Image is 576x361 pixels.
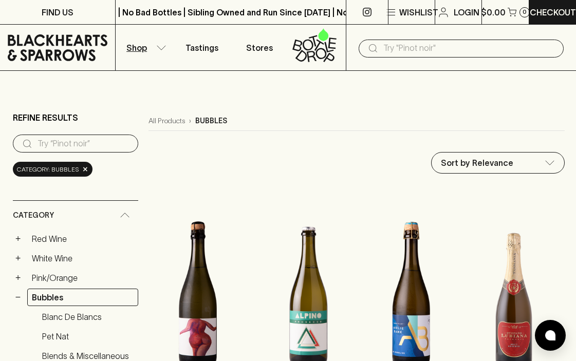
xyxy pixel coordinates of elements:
span: Category [13,209,54,222]
a: Bubbles [27,289,138,306]
p: › [189,116,191,126]
p: 0 [523,9,527,15]
a: Tastings [173,25,231,70]
p: Shop [126,42,147,54]
a: Stores [231,25,288,70]
p: $0.00 [481,6,506,18]
button: Shop [116,25,173,70]
a: Pet Nat [38,328,138,345]
span: Category: bubbles [17,164,79,175]
p: Tastings [185,42,218,54]
button: + [13,253,23,263]
input: Try "Pinot noir" [383,40,555,56]
div: Sort by Relevance [432,153,564,173]
p: FIND US [42,6,73,18]
a: Red Wine [27,230,138,248]
p: Refine Results [13,111,78,124]
span: × [82,164,88,175]
button: + [13,234,23,244]
p: Stores [246,42,273,54]
p: Wishlist [399,6,438,18]
p: Sort by Relevance [441,157,513,169]
img: bubble-icon [545,330,555,340]
button: + [13,273,23,283]
a: All Products [148,116,185,126]
a: Pink/Orange [27,269,138,287]
button: − [13,292,23,302]
p: bubbles [195,116,227,126]
a: Blanc de Blancs [38,308,138,326]
p: Checkout [530,6,576,18]
a: White Wine [27,250,138,267]
input: Try “Pinot noir” [38,136,130,152]
div: Category [13,201,138,230]
p: Login [454,6,479,18]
